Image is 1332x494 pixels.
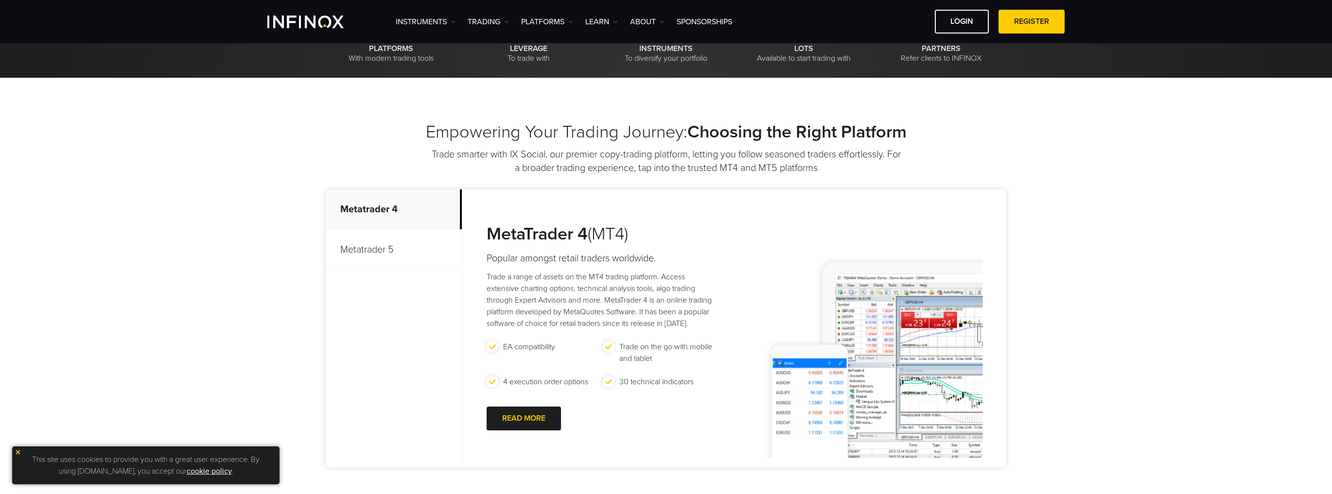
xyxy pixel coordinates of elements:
strong: LEVERAGE [510,44,547,53]
p: 30 technical indicators [619,376,694,388]
p: Metatrader 5 [326,230,462,270]
a: SPONSORSHIPS [677,16,732,28]
p: Trade on the go with mobile and tablet [619,341,714,364]
a: INFINOX Logo [267,16,367,28]
a: ABOUT [630,16,665,28]
a: READ MORE [487,407,561,430]
a: Learn [585,16,618,28]
h2: Empowering Your Trading Journey: [326,121,1006,143]
p: This site uses cookies to provide you with a great user experience. By using [DOMAIN_NAME], you a... [17,451,275,479]
a: LOGIN [935,10,989,34]
strong: PARTNERS [922,44,961,53]
p: Refer clients to INFINOX [876,44,1006,63]
p: Available to start trading with [738,44,869,63]
img: yellow close icon [15,449,21,456]
a: cookie policy [187,466,232,476]
p: With modern trading tools [326,44,456,63]
strong: PLATFORMS [369,44,413,53]
strong: INSTRUMENTS [639,44,693,53]
h4: Popular amongst retail traders worldwide. [487,252,719,265]
p: EA compatibility [503,341,555,353]
p: Metatrader 4 [326,189,462,230]
a: PLATFORMS [521,16,573,28]
strong: Choosing the Right Platform [687,121,907,142]
a: REGISTER [999,10,1065,34]
strong: LOTS [794,44,813,53]
p: To trade with [463,44,594,63]
p: 4 execution order options [503,376,588,388]
strong: MetaTrader 4 [487,223,588,244]
p: Trade a range of assets on the MT4 trading platform. Access extensive charting options, technical... [487,271,719,329]
p: Trade smarter with IX Social, our premier copy-trading platform, letting you follow seasoned trad... [430,148,902,175]
p: To diversify your portfolio [601,44,731,63]
a: Instruments [396,16,456,28]
a: TRADING [468,16,509,28]
h3: (MT4) [487,223,719,245]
